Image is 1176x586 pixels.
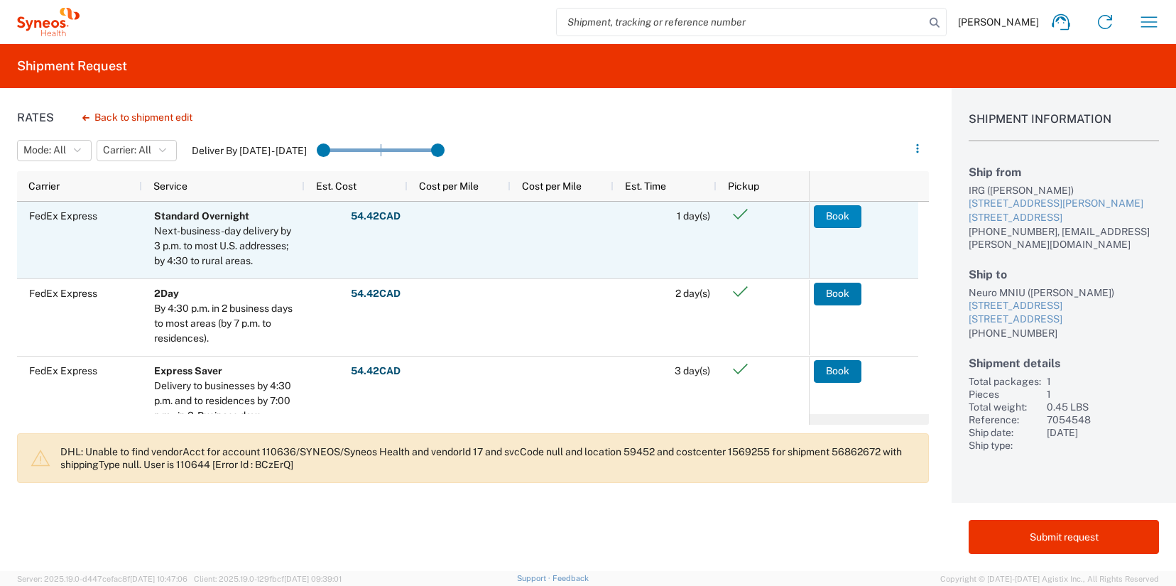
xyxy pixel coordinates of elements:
[625,180,666,192] span: Est. Time
[552,574,589,582] a: Feedback
[969,520,1159,554] button: Submit request
[969,225,1159,251] div: [PHONE_NUMBER], [EMAIL_ADDRESS][PERSON_NAME][DOMAIN_NAME]
[969,313,1159,327] div: [STREET_ADDRESS]
[154,379,298,423] div: Delivery to businesses by 4:30 p.m. and to residences by 7:00 p.m., in 3-Business days.
[969,268,1159,281] h2: Ship to
[969,357,1159,370] h2: Shipment details
[71,105,204,130] button: Back to shipment edit
[154,301,298,346] div: By 4:30 p.m. in 2 business days to most areas (by 7 p.m. to residences).
[29,210,97,222] span: FedEx Express
[969,299,1159,327] a: [STREET_ADDRESS][STREET_ADDRESS]
[969,112,1159,141] h1: Shipment Information
[154,365,222,376] b: Express Saver
[969,286,1159,299] div: Neuro MNIU ([PERSON_NAME])
[154,288,179,299] b: 2Day
[153,180,187,192] span: Service
[814,205,861,228] button: Book
[419,180,479,192] span: Cost per Mile
[969,439,1041,452] div: Ship type:
[969,388,1041,401] div: Pieces
[17,111,54,124] h1: Rates
[284,575,342,583] span: [DATE] 09:39:01
[969,211,1159,225] div: [STREET_ADDRESS]
[29,288,97,299] span: FedEx Express
[154,210,249,222] b: Standard Overnight
[677,210,710,222] span: 1 day(s)
[1047,375,1159,388] div: 1
[17,575,187,583] span: Server: 2025.19.0-d447cefac8f
[350,205,401,228] button: 54.42CAD
[814,283,861,305] button: Book
[517,574,552,582] a: Support
[97,140,177,161] button: Carrier: All
[350,360,401,383] button: 54.42CAD
[969,299,1159,313] div: [STREET_ADDRESS]
[969,197,1159,211] div: [STREET_ADDRESS][PERSON_NAME]
[814,360,861,383] button: Book
[1047,426,1159,439] div: [DATE]
[969,197,1159,224] a: [STREET_ADDRESS][PERSON_NAME][STREET_ADDRESS]
[23,143,66,157] span: Mode: All
[17,58,127,75] h2: Shipment Request
[969,184,1159,197] div: IRG ([PERSON_NAME])
[728,180,759,192] span: Pickup
[130,575,187,583] span: [DATE] 10:47:06
[557,9,925,36] input: Shipment, tracking or reference number
[1047,401,1159,413] div: 0.45 LBS
[350,283,401,305] button: 54.42CAD
[969,401,1041,413] div: Total weight:
[969,426,1041,439] div: Ship date:
[351,210,401,223] strong: 54.42 CAD
[29,365,97,376] span: FedEx Express
[675,365,710,376] span: 3 day(s)
[60,445,917,471] p: DHL: Unable to find vendorAcct for account 110636/SYNEOS/Syneos Health and vendorId 17 and svcCod...
[1047,413,1159,426] div: 7054548
[969,327,1159,340] div: [PHONE_NUMBER]
[940,573,1159,585] span: Copyright © [DATE]-[DATE] Agistix Inc., All Rights Reserved
[675,288,710,299] span: 2 day(s)
[1047,388,1159,401] div: 1
[969,166,1159,179] h2: Ship from
[351,287,401,300] strong: 54.42 CAD
[969,413,1041,426] div: Reference:
[969,375,1041,388] div: Total packages:
[194,575,342,583] span: Client: 2025.19.0-129fbcf
[154,224,298,268] div: Next-business-day delivery by 3 p.m. to most U.S. addresses; by 4:30 to rural areas.
[17,140,92,161] button: Mode: All
[103,143,151,157] span: Carrier: All
[28,180,60,192] span: Carrier
[192,144,307,157] label: Deliver By [DATE] - [DATE]
[958,16,1039,28] span: [PERSON_NAME]
[351,364,401,378] strong: 54.42 CAD
[522,180,582,192] span: Cost per Mile
[316,180,356,192] span: Est. Cost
